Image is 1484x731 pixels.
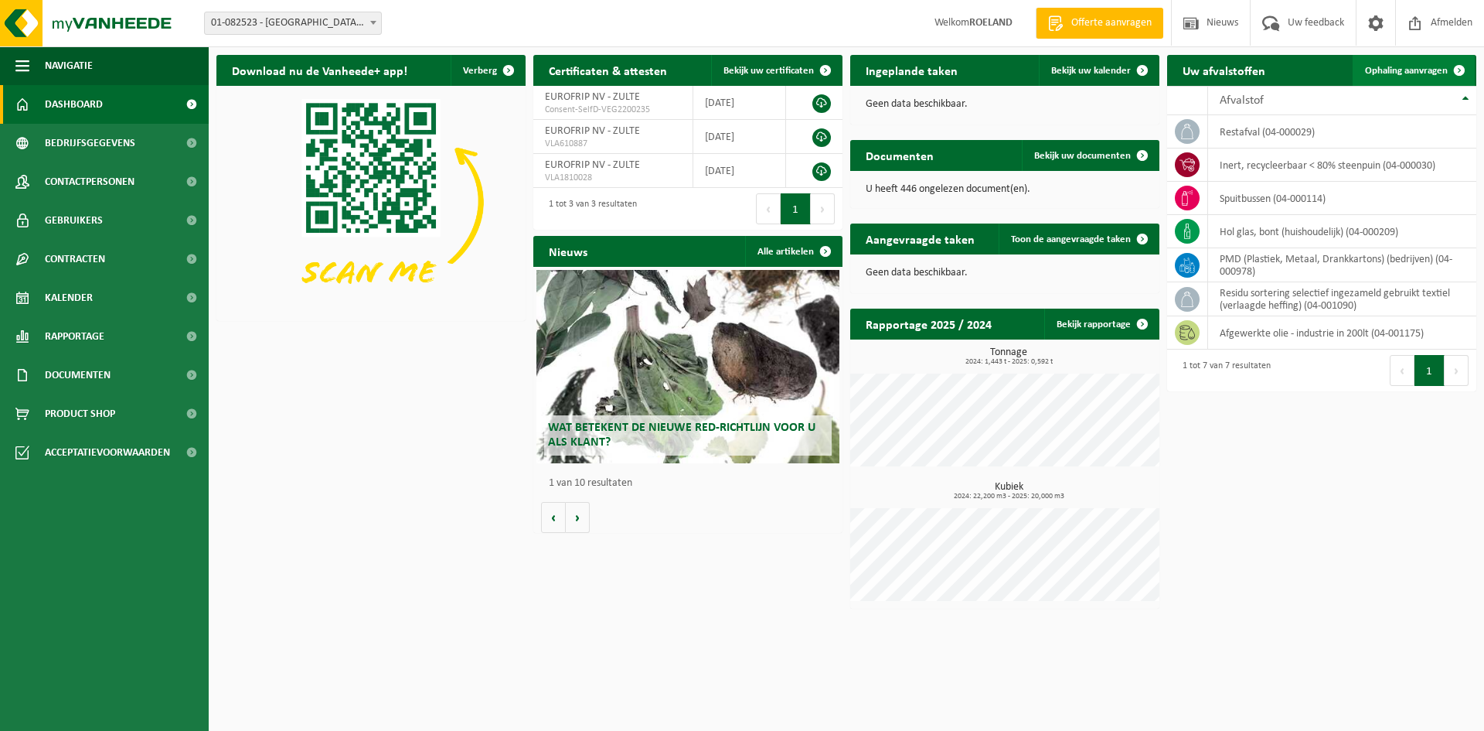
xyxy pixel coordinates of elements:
span: Wat betekent de nieuwe RED-richtlijn voor u als klant? [548,422,815,449]
span: Afvalstof [1220,94,1264,107]
h3: Kubiek [858,482,1159,500]
h2: Documenten [850,140,949,170]
span: 2024: 22,200 m3 - 2025: 20,000 m3 [858,493,1159,500]
span: Bekijk uw kalender [1051,66,1131,76]
span: Contactpersonen [45,162,134,201]
span: Documenten [45,356,111,395]
button: Vorige [541,502,566,533]
h2: Aangevraagde taken [850,224,990,254]
span: Contracten [45,240,105,278]
img: Download de VHEPlus App [216,86,526,318]
p: Geen data beschikbaar. [866,268,1144,278]
span: Kalender [45,278,93,317]
div: 1 tot 7 van 7 resultaten [1175,354,1271,388]
a: Bekijk uw certificaten [711,55,841,86]
span: Rapportage [45,317,104,356]
a: Bekijk rapportage [1044,309,1158,340]
h3: Tonnage [858,347,1159,366]
a: Alle artikelen [745,236,841,267]
span: Bedrijfsgegevens [45,124,135,162]
button: Next [811,193,835,224]
td: spuitbussen (04-000114) [1208,182,1476,215]
button: Previous [1390,355,1414,386]
span: 2024: 1,443 t - 2025: 0,592 t [858,358,1159,366]
span: Ophaling aanvragen [1365,66,1448,76]
td: residu sortering selectief ingezameld gebruikt textiel (verlaagde heffing) (04-001090) [1208,282,1476,316]
span: Offerte aanvragen [1067,15,1156,31]
h2: Nieuws [533,236,603,266]
button: Verberg [451,55,524,86]
span: Product Shop [45,395,115,433]
td: [DATE] [693,86,786,120]
a: Ophaling aanvragen [1353,55,1475,86]
button: 1 [781,193,811,224]
span: EUROFRIP NV - ZULTE [545,159,640,171]
span: Dashboard [45,85,103,124]
button: Next [1445,355,1469,386]
span: EUROFRIP NV - ZULTE [545,91,640,103]
h2: Rapportage 2025 / 2024 [850,309,1007,339]
span: Bekijk uw documenten [1034,151,1131,161]
p: U heeft 446 ongelezen document(en). [866,184,1144,195]
p: Geen data beschikbaar. [866,99,1144,110]
button: 1 [1414,355,1445,386]
td: PMD (Plastiek, Metaal, Drankkartons) (bedrijven) (04-000978) [1208,248,1476,282]
span: 01-082523 - EUROFRIP NV - ZULTE [205,12,381,34]
span: Consent-SelfD-VEG2200235 [545,104,681,116]
h2: Uw afvalstoffen [1167,55,1281,85]
span: Navigatie [45,46,93,85]
h2: Ingeplande taken [850,55,973,85]
p: 1 van 10 resultaten [549,478,835,489]
td: afgewerkte olie - industrie in 200lt (04-001175) [1208,316,1476,350]
td: [DATE] [693,120,786,154]
span: 01-082523 - EUROFRIP NV - ZULTE [204,12,382,35]
a: Toon de aangevraagde taken [999,224,1158,254]
span: Gebruikers [45,201,103,240]
a: Bekijk uw kalender [1039,55,1158,86]
span: Bekijk uw certificaten [723,66,814,76]
a: Bekijk uw documenten [1022,140,1158,171]
a: Offerte aanvragen [1036,8,1163,39]
span: EUROFRIP NV - ZULTE [545,125,640,137]
td: [DATE] [693,154,786,188]
strong: ROELAND [969,17,1013,29]
a: Wat betekent de nieuwe RED-richtlijn voor u als klant? [536,270,839,463]
td: inert, recycleerbaar < 80% steenpuin (04-000030) [1208,149,1476,182]
span: VLA610887 [545,138,681,150]
span: Toon de aangevraagde taken [1011,234,1131,244]
span: VLA1810028 [545,172,681,184]
h2: Certificaten & attesten [533,55,682,85]
button: Volgende [566,502,590,533]
div: 1 tot 3 van 3 resultaten [541,192,637,226]
span: Verberg [463,66,497,76]
button: Previous [756,193,781,224]
td: hol glas, bont (huishoudelijk) (04-000209) [1208,215,1476,248]
h2: Download nu de Vanheede+ app! [216,55,423,85]
td: restafval (04-000029) [1208,115,1476,149]
span: Acceptatievoorwaarden [45,433,170,472]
